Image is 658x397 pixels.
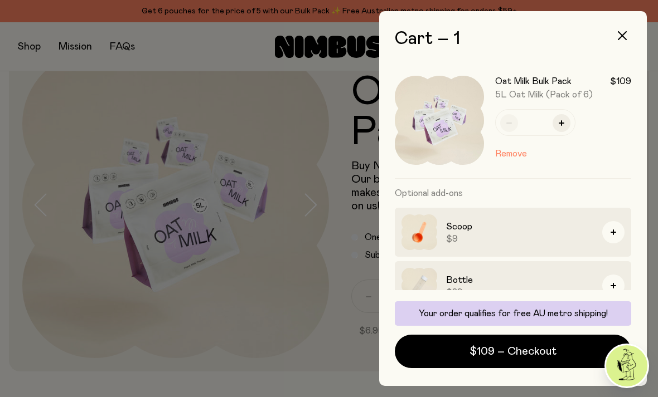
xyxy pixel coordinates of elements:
h3: Optional add-ons [395,179,631,208]
img: agent [606,345,647,386]
h3: Bottle [446,273,593,287]
span: $109 [610,76,631,87]
span: $29 [446,287,593,298]
button: $109 – Checkout [395,335,631,368]
p: Your order qualifies for free AU metro shipping! [401,308,625,319]
span: $9 [446,233,593,244]
h3: Oat Milk Bulk Pack [495,76,572,87]
h2: Cart – 1 [395,29,631,49]
span: 5L Oat Milk (Pack of 6) [495,90,593,99]
button: Remove [495,147,527,160]
span: $109 – Checkout [470,344,557,359]
h3: Scoop [446,220,593,233]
